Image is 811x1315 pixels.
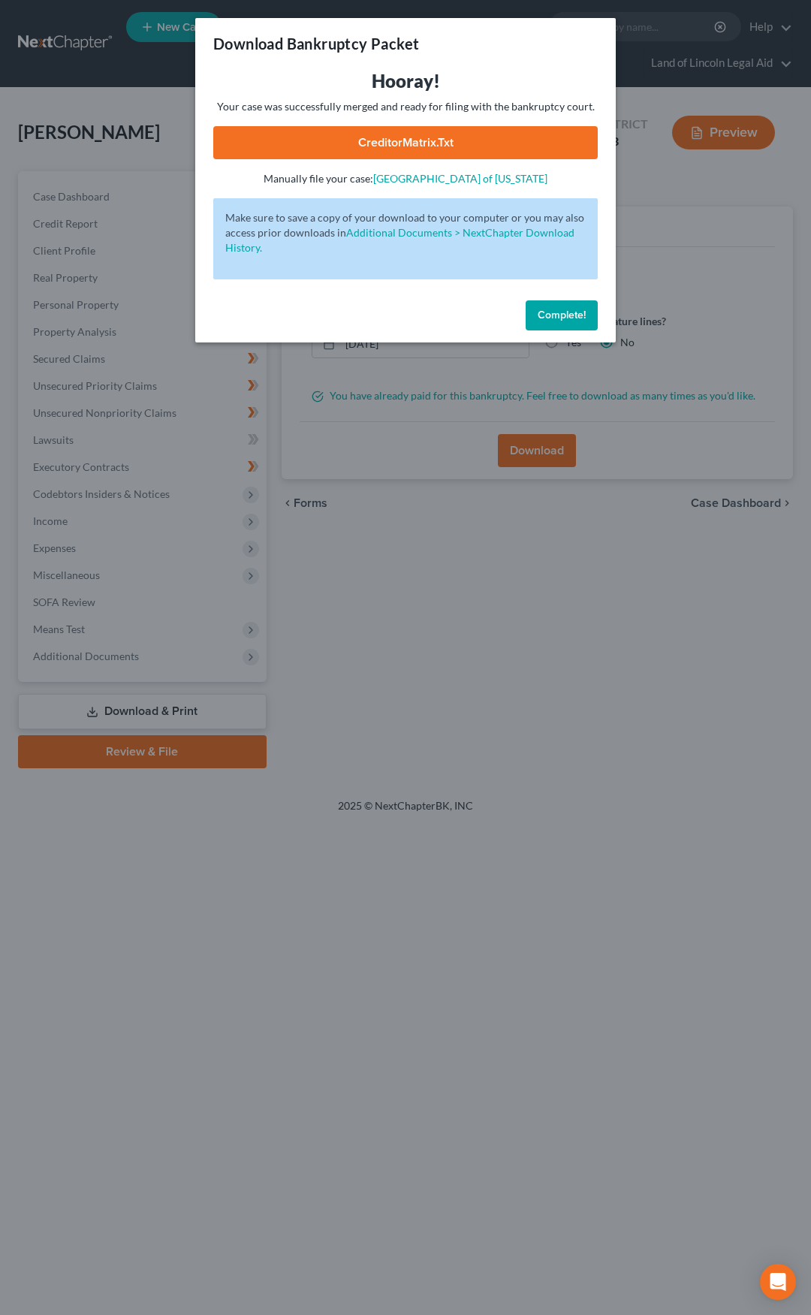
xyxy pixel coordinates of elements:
p: Make sure to save a copy of your download to your computer or you may also access prior downloads in [225,210,586,255]
span: Complete! [538,309,586,321]
h3: Download Bankruptcy Packet [213,33,419,54]
p: Manually file your case: [213,171,598,186]
button: Complete! [526,300,598,330]
a: Additional Documents > NextChapter Download History. [225,226,574,254]
div: Open Intercom Messenger [760,1264,796,1300]
a: CreditorMatrix.txt [213,126,598,159]
a: [GEOGRAPHIC_DATA] of [US_STATE] [373,172,547,185]
p: Your case was successfully merged and ready for filing with the bankruptcy court. [213,99,598,114]
h3: Hooray! [213,69,598,93]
